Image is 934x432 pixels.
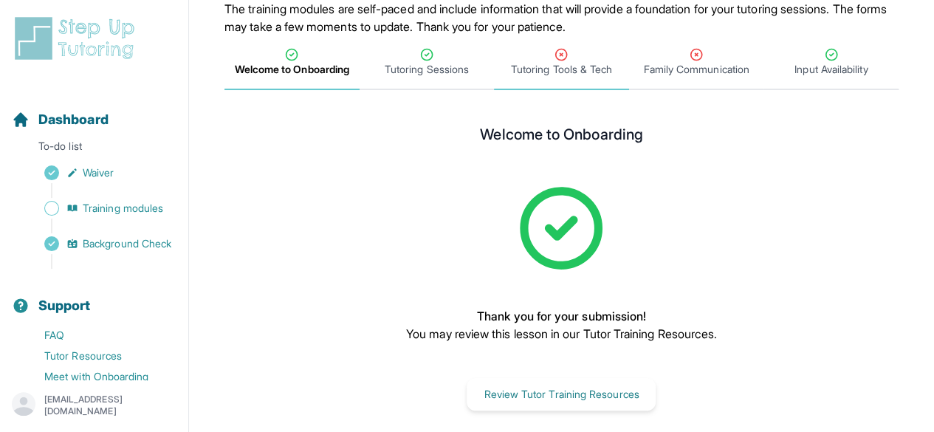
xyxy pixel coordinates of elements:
[511,62,612,77] span: Tutoring Tools & Tech
[480,126,642,149] h2: Welcome to Onboarding
[406,307,717,325] p: Thank you for your submission!
[12,162,188,183] a: Waiver
[6,272,182,322] button: Support
[12,325,188,346] a: FAQ
[385,62,469,77] span: Tutoring Sessions
[12,233,188,254] a: Background Check
[467,378,656,411] button: Review Tutor Training Resources
[12,198,188,219] a: Training modules
[6,139,182,160] p: To-do list
[406,325,717,343] p: You may review this lesson in our Tutor Training Resources.
[83,165,114,180] span: Waiver
[12,392,176,419] button: [EMAIL_ADDRESS][DOMAIN_NAME]
[467,386,656,401] a: Review Tutor Training Resources
[235,62,349,77] span: Welcome to Onboarding
[12,346,188,366] a: Tutor Resources
[12,15,143,62] img: logo
[38,295,91,316] span: Support
[12,109,109,130] a: Dashboard
[38,109,109,130] span: Dashboard
[224,35,899,90] nav: Tabs
[83,236,171,251] span: Background Check
[83,201,163,216] span: Training modules
[643,62,749,77] span: Family Communication
[44,394,176,417] p: [EMAIL_ADDRESS][DOMAIN_NAME]
[12,366,188,402] a: Meet with Onboarding Support
[6,86,182,136] button: Dashboard
[794,62,868,77] span: Input Availability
